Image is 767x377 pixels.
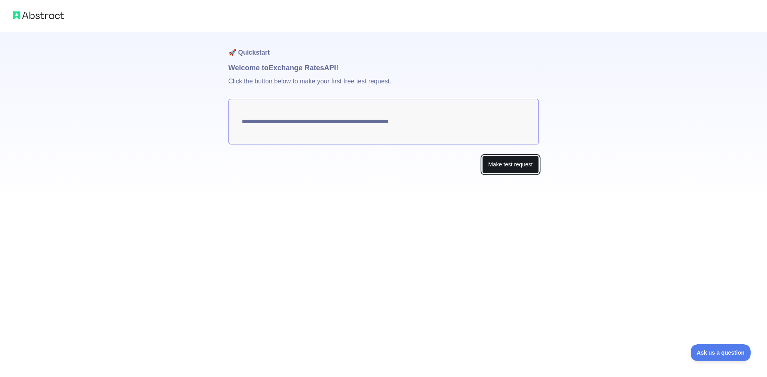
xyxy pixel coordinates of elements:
button: Make test request [482,156,538,174]
img: Abstract logo [13,10,64,21]
p: Click the button below to make your first free test request. [229,73,539,99]
iframe: Toggle Customer Support [691,344,751,361]
h1: Welcome to Exchange Rates API! [229,62,539,73]
h1: 🚀 Quickstart [229,32,539,62]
